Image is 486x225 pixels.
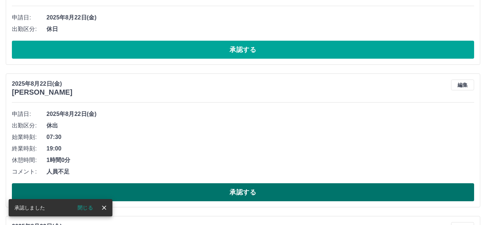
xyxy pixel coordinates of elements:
span: 申請日: [12,110,46,118]
span: 人員不足 [46,167,474,176]
span: 申請日: [12,13,46,22]
h3: [PERSON_NAME] [12,88,72,96]
span: 出勤区分: [12,121,46,130]
span: 終業時刻: [12,144,46,153]
span: 19:00 [46,144,474,153]
span: 1時間0分 [46,156,474,165]
button: 承認する [12,183,474,201]
span: 休日 [46,25,474,33]
span: 07:30 [46,133,474,141]
span: 2025年8月22日(金) [46,13,474,22]
div: 承認しました [14,201,45,214]
button: 承認する [12,41,474,59]
span: 出勤区分: [12,25,46,33]
span: 2025年8月22日(金) [46,110,474,118]
span: 始業時刻: [12,133,46,141]
span: コメント: [12,167,46,176]
button: close [99,202,110,213]
button: 閉じる [72,202,99,213]
p: 2025年8月22日(金) [12,80,72,88]
span: 休出 [46,121,474,130]
span: 休憩時間: [12,156,46,165]
button: 編集 [451,80,474,90]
